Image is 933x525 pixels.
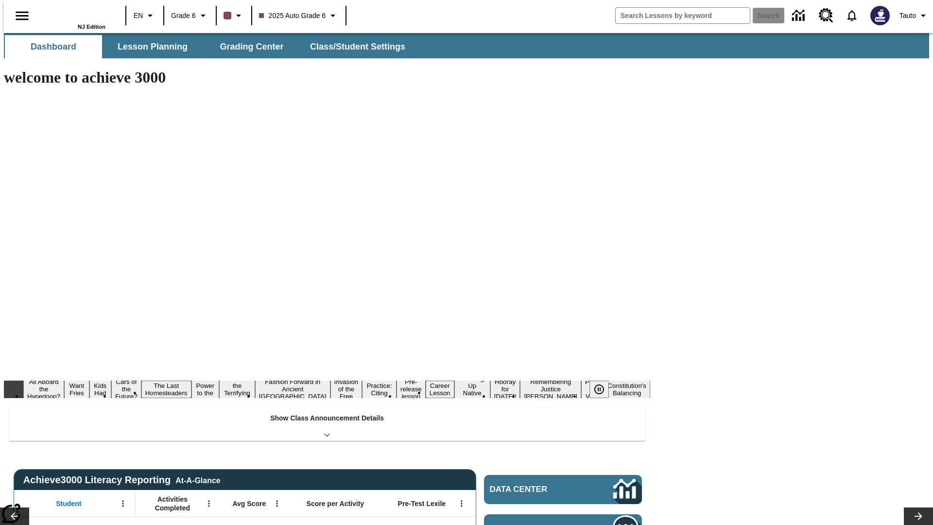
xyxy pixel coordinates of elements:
button: Class/Student Settings [302,35,413,58]
button: Lesson carousel, Next [904,507,933,525]
a: Notifications [839,3,864,28]
span: Achieve3000 Literacy Reporting [23,474,221,486]
button: Slide 16 Point of View [581,377,604,402]
button: Select a new avatar [864,3,896,28]
a: Data Center [484,475,642,504]
span: Avg Score [232,499,266,508]
h1: welcome to achieve 3000 [4,69,650,87]
span: Tauto [899,11,916,21]
input: search field [616,8,750,23]
button: Open Menu [116,496,130,511]
button: Slide 11 Pre-release lesson [397,377,426,402]
button: Open Menu [270,496,284,511]
button: Slide 7 Attack of the Terrifying Tomatoes [219,373,255,405]
div: SubNavbar [4,33,929,58]
button: Slide 15 Remembering Justice O'Connor [520,377,581,402]
button: Slide 9 The Invasion of the Free CD [330,369,363,409]
button: Slide 4 Cars of the Future? [111,377,141,402]
button: Dashboard [5,35,102,58]
button: Slide 3 Dirty Jobs Kids Had To Do [89,366,111,413]
p: Show Class Announcement Details [270,413,384,423]
span: Score per Activity [307,499,364,508]
span: Class/Student Settings [310,41,405,52]
span: EN [134,11,143,21]
button: Slide 1 All Aboard the Hyperloop? [23,377,64,402]
span: 2025 Auto Grade 6 [259,11,326,21]
button: Slide 13 Cooking Up Native Traditions [454,373,490,405]
button: Slide 12 Career Lesson [426,381,454,398]
button: Lesson Planning [104,35,201,58]
button: Class color is dark brown. Change class color [220,7,248,24]
button: Slide 2 Do You Want Fries With That? [64,366,89,413]
button: Slide 17 The Constitution's Balancing Act [604,373,650,405]
button: Grading Center [203,35,300,58]
span: Dashboard [31,41,76,52]
span: Pre-Test Lexile [398,499,446,508]
div: At-A-Glance [175,474,220,485]
div: Home [42,3,105,30]
div: SubNavbar [4,35,414,58]
button: Open side menu [8,1,36,30]
a: Data Center [786,2,813,29]
button: Open Menu [454,496,469,511]
span: Data Center [490,485,581,494]
img: Avatar [870,6,890,25]
a: Resource Center, Will open in new tab [813,2,839,29]
button: Pause [589,381,609,398]
button: Grade: Grade 6, Select a grade [167,7,213,24]
button: Language: EN, Select a language [129,7,160,24]
span: Student [56,499,81,508]
button: Slide 14 Hooray for Constitution Day! [490,377,520,402]
span: Lesson Planning [118,41,188,52]
button: Profile/Settings [896,7,933,24]
div: Pause [589,381,619,398]
span: NJ Edition [78,24,105,30]
div: Show Class Announcement Details [9,407,645,441]
button: Slide 8 Fashion Forward in Ancient Rome [255,377,330,402]
button: Class: 2025 Auto Grade 6, Select your class [255,7,343,24]
a: Home [42,4,105,24]
button: Slide 6 Solar Power to the People [191,373,220,405]
button: Slide 10 Mixed Practice: Citing Evidence [362,373,397,405]
span: Grading Center [220,41,283,52]
span: Grade 6 [171,11,196,21]
button: Open Menu [202,496,216,511]
button: Slide 5 The Last Homesteaders [141,381,191,398]
span: Activities Completed [140,495,205,512]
